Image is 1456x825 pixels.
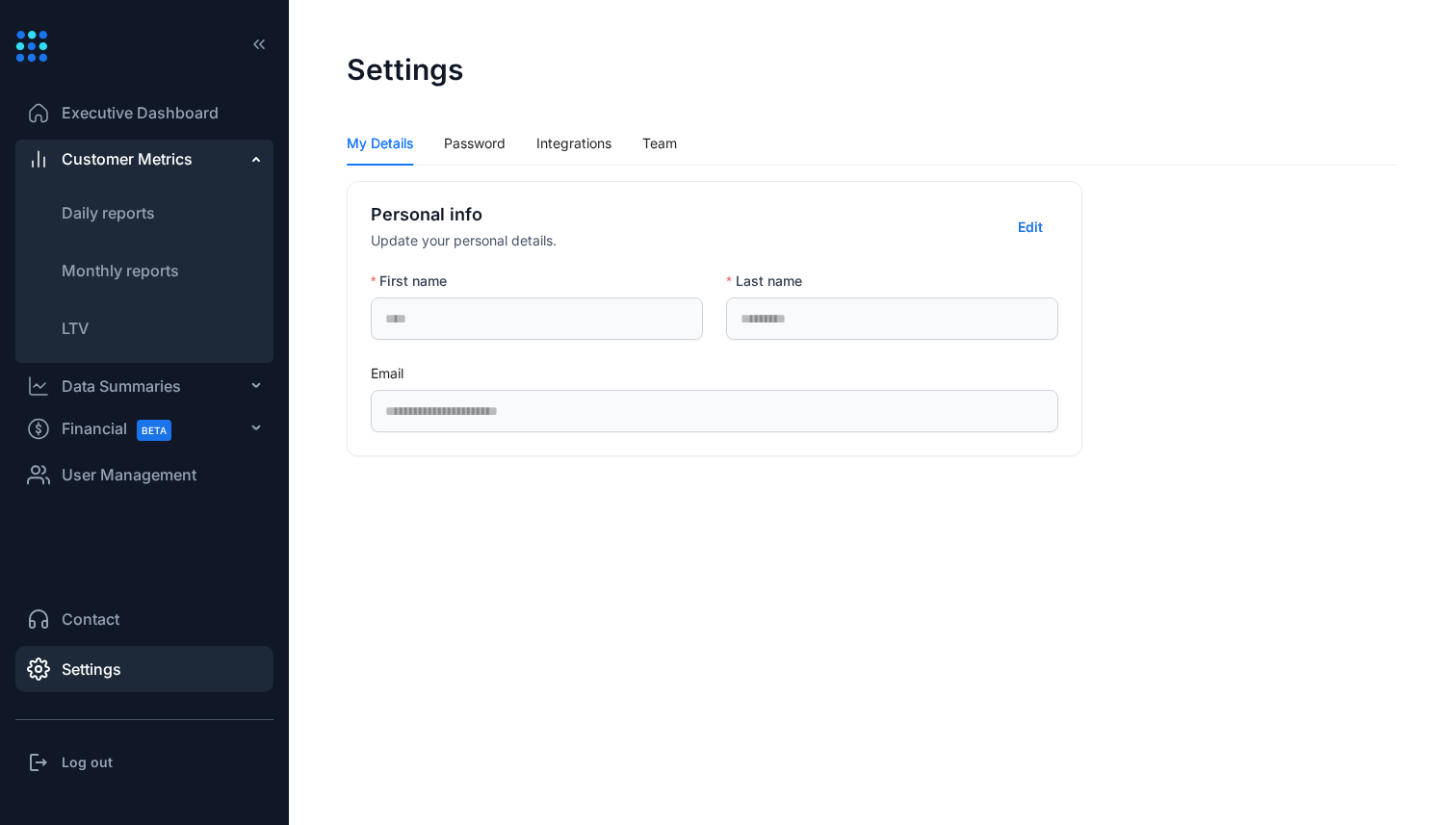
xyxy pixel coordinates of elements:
[371,363,417,384] label: Email
[62,374,181,398] div: Data Summaries
[347,133,413,154] div: My Details
[726,297,1058,340] input: Last name
[536,133,611,154] div: Integrations
[62,319,89,338] span: LTV
[62,607,119,631] span: Contact
[371,271,460,291] label: First name
[62,657,121,681] span: Settings
[642,133,677,154] div: Team
[371,297,703,340] input: First name
[444,133,506,154] div: Password
[62,147,193,170] span: Customer Metrics
[1002,212,1058,243] button: Edit
[62,101,219,124] span: Executive Dashboard
[371,232,557,248] span: Update your personal details.
[62,753,113,772] h3: Log out
[62,261,179,280] span: Monthly reports
[62,463,196,486] span: User Management
[137,420,171,441] span: BETA
[371,390,1058,432] input: Email
[62,203,155,222] span: Daily reports
[62,407,189,451] span: Financial
[726,271,815,291] label: Last name
[1018,218,1043,237] span: Edit
[318,29,1427,110] header: Settings
[371,201,557,228] h3: Personal info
